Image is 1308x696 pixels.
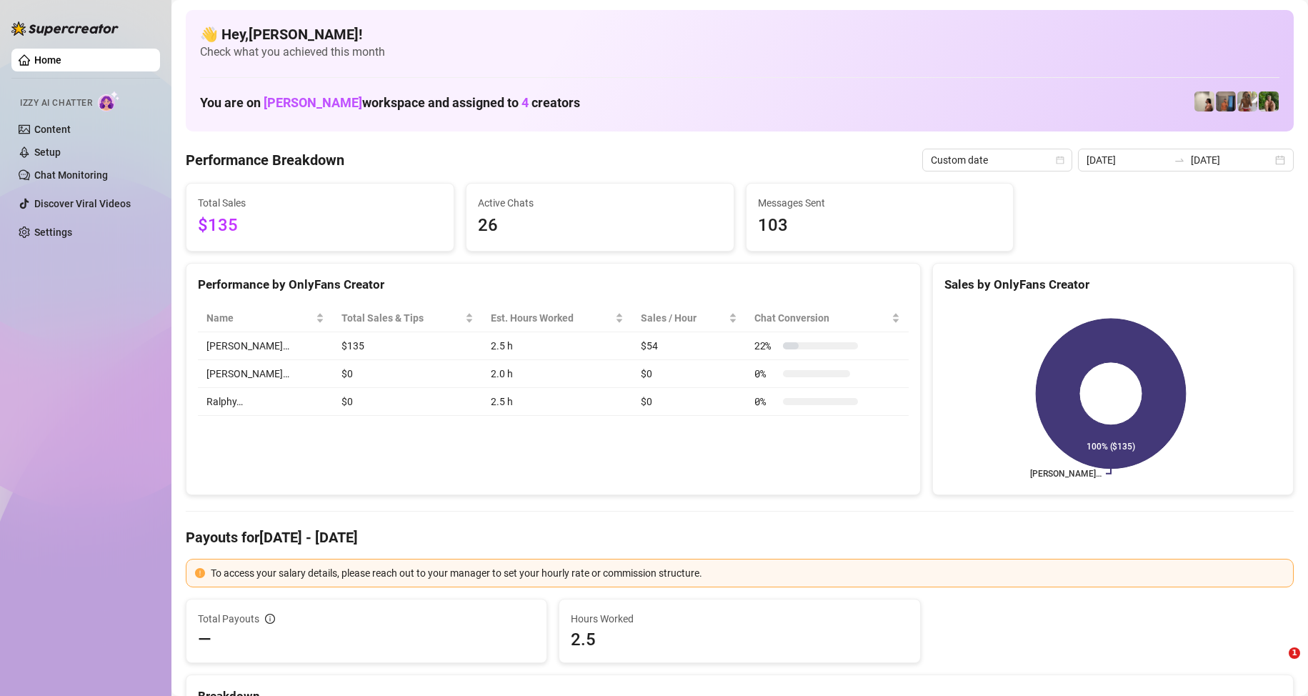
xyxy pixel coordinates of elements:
[198,275,909,294] div: Performance by OnlyFans Creator
[632,360,746,388] td: $0
[641,310,726,326] span: Sales / Hour
[34,198,131,209] a: Discover Viral Videos
[198,195,442,211] span: Total Sales
[754,338,777,354] span: 22 %
[200,44,1279,60] span: Check what you achieved this month
[186,150,344,170] h4: Performance Breakdown
[11,21,119,36] img: logo-BBDzfeDw.svg
[198,611,259,627] span: Total Payouts
[754,310,889,326] span: Chat Conversion
[186,527,1294,547] h4: Payouts for [DATE] - [DATE]
[478,195,722,211] span: Active Chats
[1174,154,1185,166] span: to
[571,628,908,651] span: 2.5
[198,332,333,360] td: [PERSON_NAME]…
[34,227,72,238] a: Settings
[1259,91,1279,111] img: Nathaniel
[333,388,482,416] td: $0
[341,310,462,326] span: Total Sales & Tips
[1216,91,1236,111] img: Wayne
[1259,647,1294,682] iframe: Intercom live chat
[333,360,482,388] td: $0
[571,611,908,627] span: Hours Worked
[632,388,746,416] td: $0
[198,360,333,388] td: [PERSON_NAME]…
[1289,647,1300,659] span: 1
[1237,91,1257,111] img: Nathaniel
[1087,152,1168,168] input: Start date
[333,332,482,360] td: $135
[746,304,909,332] th: Chat Conversion
[333,304,482,332] th: Total Sales & Tips
[198,304,333,332] th: Name
[200,24,1279,44] h4: 👋 Hey, [PERSON_NAME] !
[1056,156,1064,164] span: calendar
[198,628,211,651] span: —
[944,275,1282,294] div: Sales by OnlyFans Creator
[34,124,71,135] a: Content
[758,212,1002,239] span: 103
[98,91,120,111] img: AI Chatter
[632,304,746,332] th: Sales / Hour
[931,149,1064,171] span: Custom date
[34,146,61,158] a: Setup
[482,388,632,416] td: 2.5 h
[1194,91,1214,111] img: Ralphy
[34,54,61,66] a: Home
[198,212,442,239] span: $135
[200,95,580,111] h1: You are on workspace and assigned to creators
[206,310,313,326] span: Name
[1030,469,1102,479] text: [PERSON_NAME]…
[265,614,275,624] span: info-circle
[754,366,777,382] span: 0 %
[491,310,612,326] div: Est. Hours Worked
[20,96,92,110] span: Izzy AI Chatter
[195,568,205,578] span: exclamation-circle
[198,388,333,416] td: Ralphy…
[1174,154,1185,166] span: swap-right
[1191,152,1272,168] input: End date
[482,360,632,388] td: 2.0 h
[34,169,108,181] a: Chat Monitoring
[264,95,362,110] span: [PERSON_NAME]
[211,565,1284,581] div: To access your salary details, please reach out to your manager to set your hourly rate or commis...
[478,212,722,239] span: 26
[482,332,632,360] td: 2.5 h
[632,332,746,360] td: $54
[758,195,1002,211] span: Messages Sent
[521,95,529,110] span: 4
[754,394,777,409] span: 0 %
